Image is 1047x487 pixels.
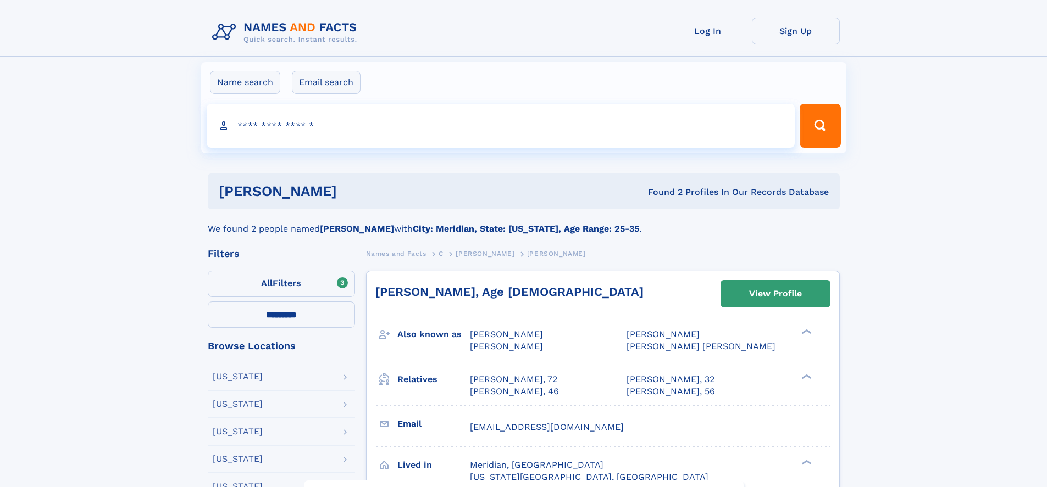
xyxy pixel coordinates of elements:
[219,184,492,198] h1: [PERSON_NAME]
[213,400,263,408] div: [US_STATE]
[799,328,812,335] div: ❯
[292,71,361,94] label: Email search
[375,285,644,299] a: [PERSON_NAME], Age [DEMOGRAPHIC_DATA]
[208,249,355,259] div: Filters
[210,71,280,94] label: Name search
[799,373,812,380] div: ❯
[208,18,366,47] img: Logo Names and Facts
[397,415,470,433] h3: Email
[527,250,586,258] span: [PERSON_NAME]
[397,325,470,344] h3: Also known as
[213,455,263,463] div: [US_STATE]
[397,370,470,389] h3: Relatives
[492,186,829,198] div: Found 2 Profiles In Our Records Database
[627,329,700,339] span: [PERSON_NAME]
[208,271,355,297] label: Filters
[470,373,557,385] a: [PERSON_NAME], 72
[320,223,394,234] b: [PERSON_NAME]
[439,247,444,260] a: C
[208,341,355,351] div: Browse Locations
[749,281,802,306] div: View Profile
[664,18,752,44] a: Log In
[213,372,263,381] div: [US_STATE]
[799,458,812,466] div: ❯
[800,104,840,148] button: Search Button
[413,223,639,234] b: City: Meridian, State: [US_STATE], Age Range: 25-35
[208,209,840,236] div: We found 2 people named with .
[366,247,426,260] a: Names and Facts
[456,247,514,260] a: [PERSON_NAME]
[207,104,795,148] input: search input
[752,18,840,44] a: Sign Up
[470,385,559,398] a: [PERSON_NAME], 46
[627,385,715,398] a: [PERSON_NAME], 56
[397,456,470,474] h3: Lived in
[470,460,603,470] span: Meridian, [GEOGRAPHIC_DATA]
[627,341,775,351] span: [PERSON_NAME] [PERSON_NAME]
[721,281,830,307] a: View Profile
[470,329,543,339] span: [PERSON_NAME]
[213,427,263,436] div: [US_STATE]
[470,422,624,432] span: [EMAIL_ADDRESS][DOMAIN_NAME]
[627,373,714,385] a: [PERSON_NAME], 32
[439,250,444,258] span: C
[261,278,273,288] span: All
[470,341,543,351] span: [PERSON_NAME]
[470,472,708,482] span: [US_STATE][GEOGRAPHIC_DATA], [GEOGRAPHIC_DATA]
[456,250,514,258] span: [PERSON_NAME]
